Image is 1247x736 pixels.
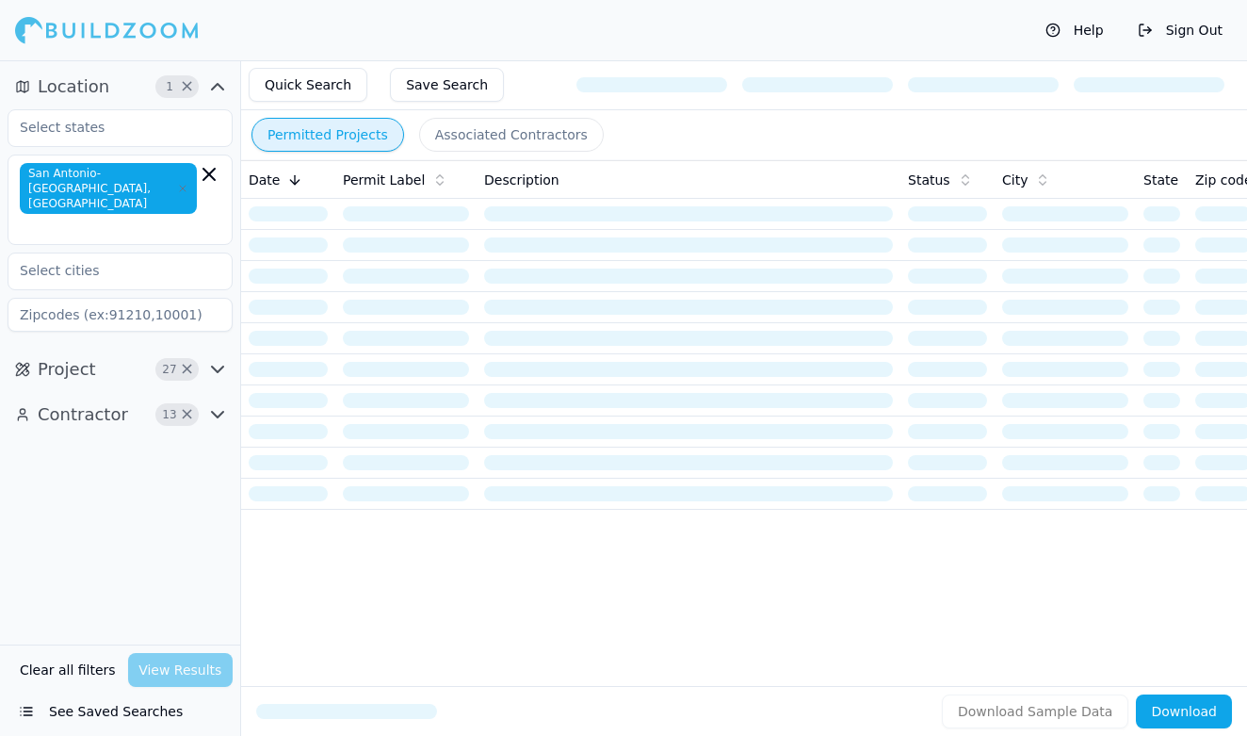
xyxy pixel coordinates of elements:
[8,400,233,430] button: Contractor13Clear Contractor filters
[1143,171,1178,189] span: State
[160,77,179,96] span: 1
[20,163,197,214] span: San Antonio-[GEOGRAPHIC_DATA], [GEOGRAPHIC_DATA]
[251,118,404,152] button: Permitted Projects
[180,365,194,374] span: Clear Project filters
[38,356,96,383] span: Project
[484,171,559,189] span: Description
[180,82,194,91] span: Clear Location filters
[38,401,128,428] span: Contractor
[8,254,208,287] input: Select cities
[15,653,121,687] button: Clear all filters
[390,68,504,102] button: Save Search
[8,354,233,384] button: Project27Clear Project filters
[180,410,194,419] span: Clear Contractor filters
[8,298,233,332] input: Zipcodes (ex:91210,10001)
[343,171,425,189] span: Permit Label
[160,405,179,424] span: 13
[1128,15,1232,45] button: Sign Out
[160,360,179,379] span: 27
[249,171,280,189] span: Date
[1136,695,1232,728] button: Download
[8,110,208,144] input: Select states
[8,695,233,728] button: See Saved Searches
[419,118,604,152] button: Associated Contractors
[249,68,367,102] button: Quick Search
[908,171,950,189] span: Status
[1002,171,1028,189] span: City
[8,72,233,102] button: Location1Clear Location filters
[38,74,109,100] span: Location
[1036,15,1113,45] button: Help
